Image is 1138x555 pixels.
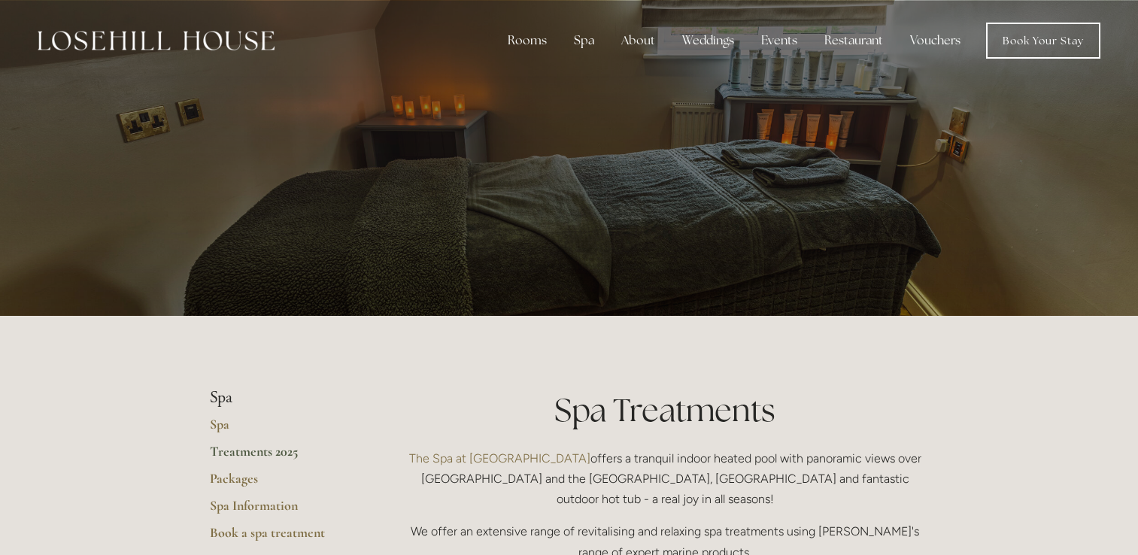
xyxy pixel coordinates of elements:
a: Packages [210,470,354,497]
div: Restaurant [812,26,895,56]
p: offers a tranquil indoor heated pool with panoramic views over [GEOGRAPHIC_DATA] and the [GEOGRAP... [402,448,929,510]
div: Events [749,26,809,56]
div: Spa [562,26,606,56]
li: Spa [210,388,354,408]
div: About [609,26,667,56]
div: Weddings [670,26,746,56]
a: The Spa at [GEOGRAPHIC_DATA] [409,451,590,466]
a: Spa [210,416,354,443]
a: Book Your Stay [986,23,1100,59]
a: Book a spa treatment [210,524,354,551]
h1: Spa Treatments [402,388,929,432]
img: Losehill House [38,31,275,50]
a: Vouchers [898,26,973,56]
a: Treatments 2025 [210,443,354,470]
div: Rooms [496,26,559,56]
a: Spa Information [210,497,354,524]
